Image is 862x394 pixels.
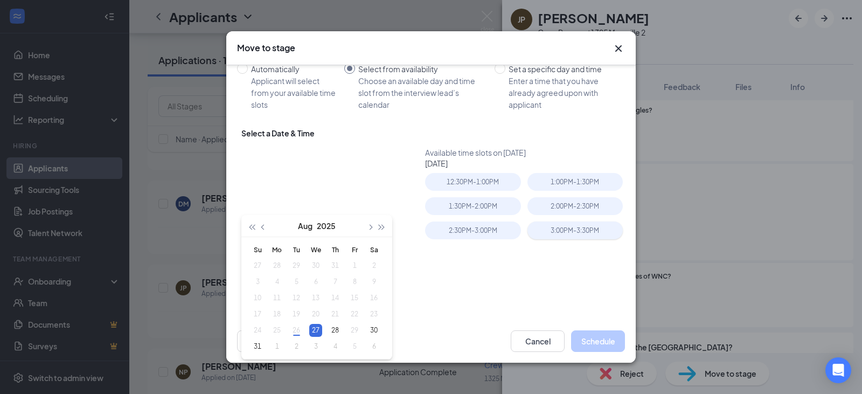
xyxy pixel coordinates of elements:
[527,197,623,215] div: 2:00PM - 2:30PM
[364,322,384,338] td: 2025-08-30
[267,241,287,258] th: Mo
[287,241,306,258] th: Tu
[251,63,336,75] div: Automatically
[367,340,380,353] div: 6
[329,324,342,337] div: 28
[612,42,625,55] button: Close
[251,75,336,110] div: Applicant will select from your available time slots
[270,340,283,353] div: 1
[306,241,325,258] th: We
[425,222,520,239] div: 2:30PM - 3:00PM
[309,340,322,353] div: 3
[237,42,295,54] h3: Move to stage
[267,338,287,355] td: 2025-09-01
[425,197,520,215] div: 1:30PM - 2:00PM
[290,340,303,353] div: 2
[571,330,625,352] button: Schedule
[527,222,623,239] div: 3:00PM - 3:30PM
[364,338,384,355] td: 2025-09-06
[825,357,851,383] div: Open Intercom Messenger
[358,63,486,75] div: Select from availability
[287,338,306,355] td: 2025-09-02
[306,322,325,338] td: 2025-08-27
[325,241,345,258] th: Th
[527,173,623,191] div: 1:00PM - 1:30PM
[298,215,312,237] button: Aug
[329,340,342,353] div: 4
[306,338,325,355] td: 2025-09-03
[425,173,520,191] div: 12:30PM - 1:00PM
[309,324,322,337] div: 27
[345,241,364,258] th: Fr
[509,75,616,110] div: Enter a time that you have already agreed upon with applicant
[248,338,267,355] td: 2025-08-31
[425,158,629,169] div: [DATE]
[425,147,629,158] div: Available time slots on [DATE]
[364,241,384,258] th: Sa
[612,42,625,55] svg: Cross
[241,128,315,139] div: Select a Date & Time
[248,241,267,258] th: Su
[358,75,486,110] div: Choose an available day and time slot from the interview lead’s calendar
[251,340,264,353] div: 31
[367,324,380,337] div: 30
[325,338,345,355] td: 2025-09-04
[325,322,345,338] td: 2025-08-28
[509,63,616,75] div: Set a specific day and time
[237,330,348,352] button: EyePreview notification
[511,330,565,352] button: Cancel
[317,215,336,237] button: 2025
